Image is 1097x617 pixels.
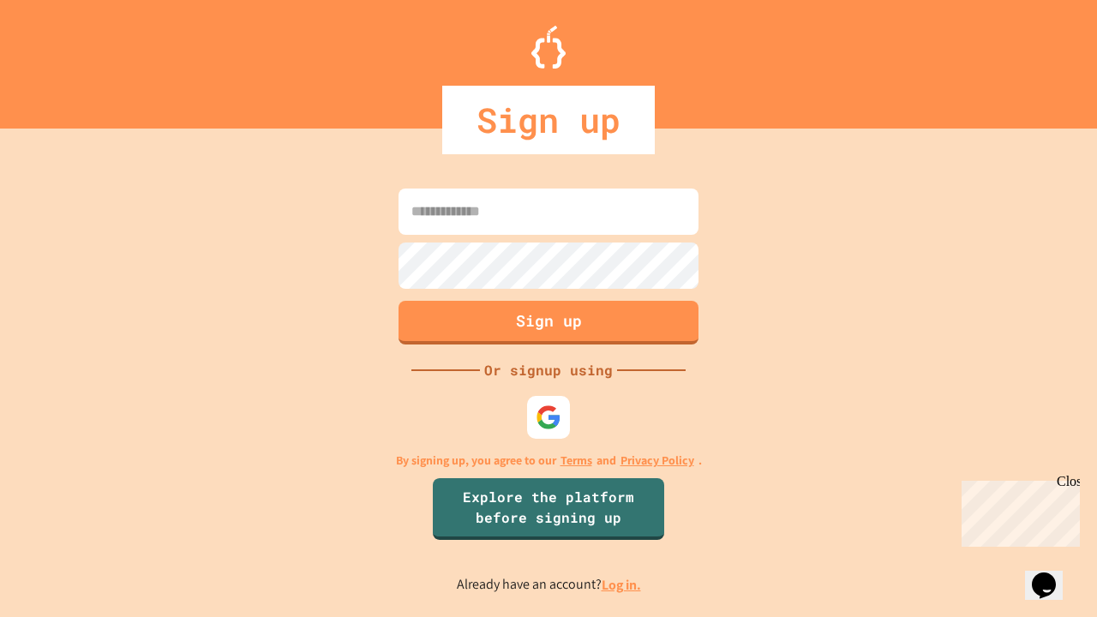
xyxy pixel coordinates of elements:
[442,86,655,154] div: Sign up
[7,7,118,109] div: Chat with us now!Close
[531,26,566,69] img: Logo.svg
[602,576,641,594] a: Log in.
[457,574,641,596] p: Already have an account?
[955,474,1080,547] iframe: chat widget
[480,360,617,380] div: Or signup using
[396,452,702,470] p: By signing up, you agree to our and .
[536,404,561,430] img: google-icon.svg
[433,478,664,540] a: Explore the platform before signing up
[620,452,694,470] a: Privacy Policy
[1025,548,1080,600] iframe: chat widget
[399,301,698,344] button: Sign up
[560,452,592,470] a: Terms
